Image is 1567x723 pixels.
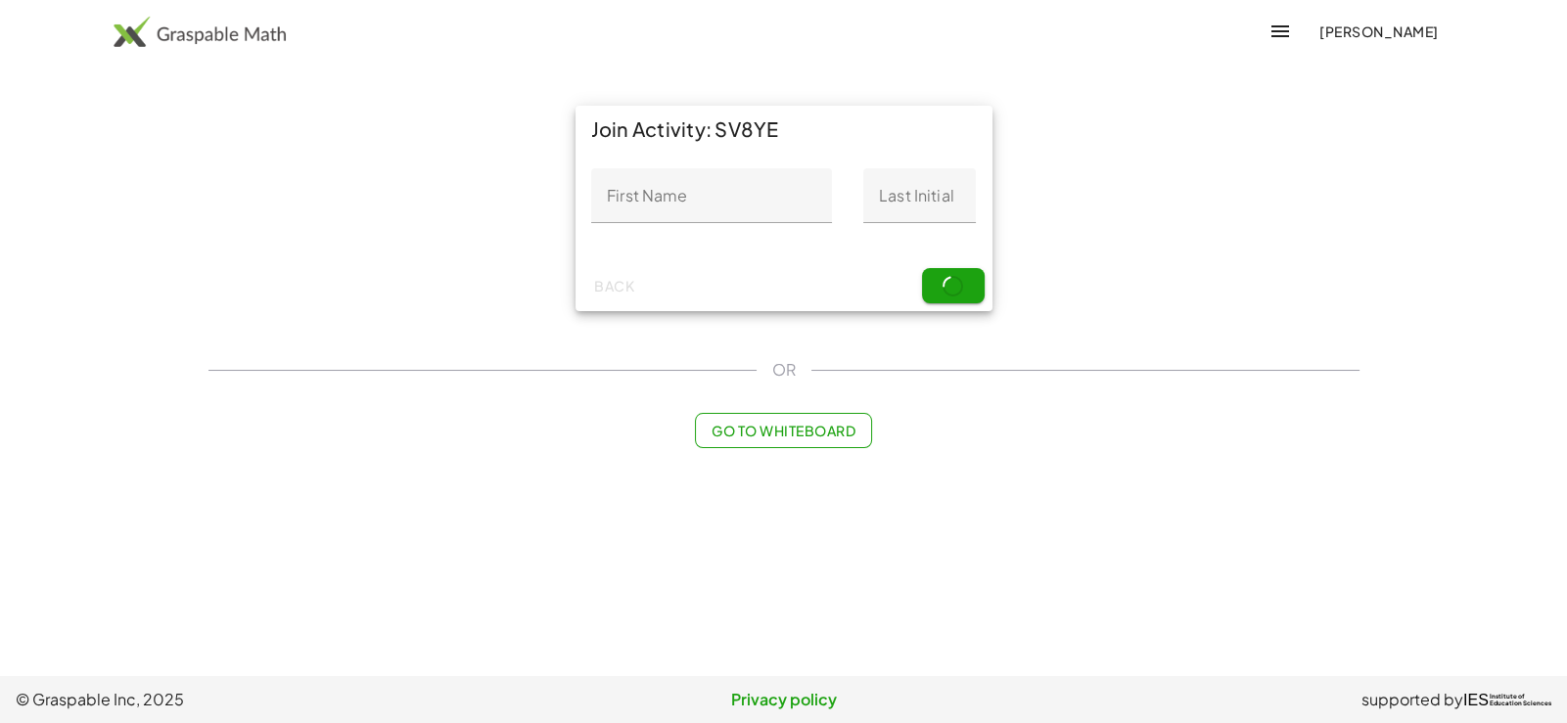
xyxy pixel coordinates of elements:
[1490,694,1551,707] span: Institute of Education Sciences
[1463,691,1489,709] span: IES
[1319,23,1439,40] span: [PERSON_NAME]
[1304,14,1454,49] button: [PERSON_NAME]
[695,413,872,448] button: Go to Whiteboard
[16,688,528,711] span: © Graspable Inc, 2025
[1463,688,1551,711] a: IESInstitute ofEducation Sciences
[772,358,796,382] span: OR
[528,688,1039,711] a: Privacy policy
[576,106,992,153] div: Join Activity: SV8YE
[712,422,855,439] span: Go to Whiteboard
[1361,688,1463,711] span: supported by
